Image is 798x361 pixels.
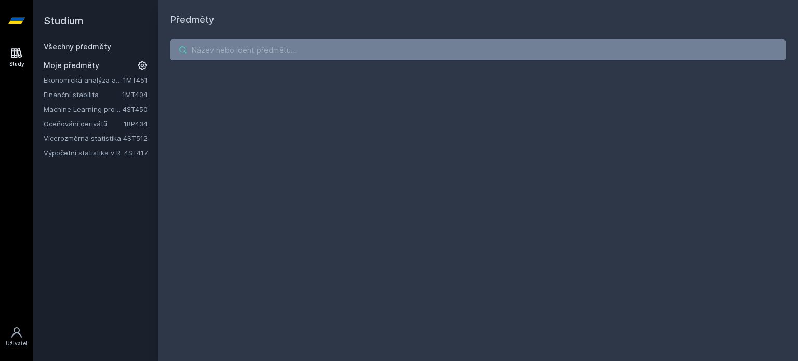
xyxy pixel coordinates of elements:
[44,148,124,158] a: Výpočetní statistika v R
[170,12,786,27] h1: Předměty
[44,75,123,85] a: Ekonomická analýza a prognóza
[44,42,111,51] a: Všechny předměty
[44,118,124,129] a: Oceňování derivátů
[123,134,148,142] a: 4ST512
[2,42,31,73] a: Study
[44,60,99,71] span: Moje předměty
[44,104,123,114] a: Machine Learning pro ekonomické modelování
[6,340,28,347] div: Uživatel
[44,133,123,143] a: Vícerozměrná statistika
[122,90,148,99] a: 1MT404
[170,39,786,60] input: Název nebo ident předmětu…
[124,149,148,157] a: 4ST417
[44,89,122,100] a: Finanční stabilita
[124,119,148,128] a: 1BP434
[123,76,148,84] a: 1MT451
[123,105,148,113] a: 4ST450
[2,321,31,353] a: Uživatel
[9,60,24,68] div: Study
